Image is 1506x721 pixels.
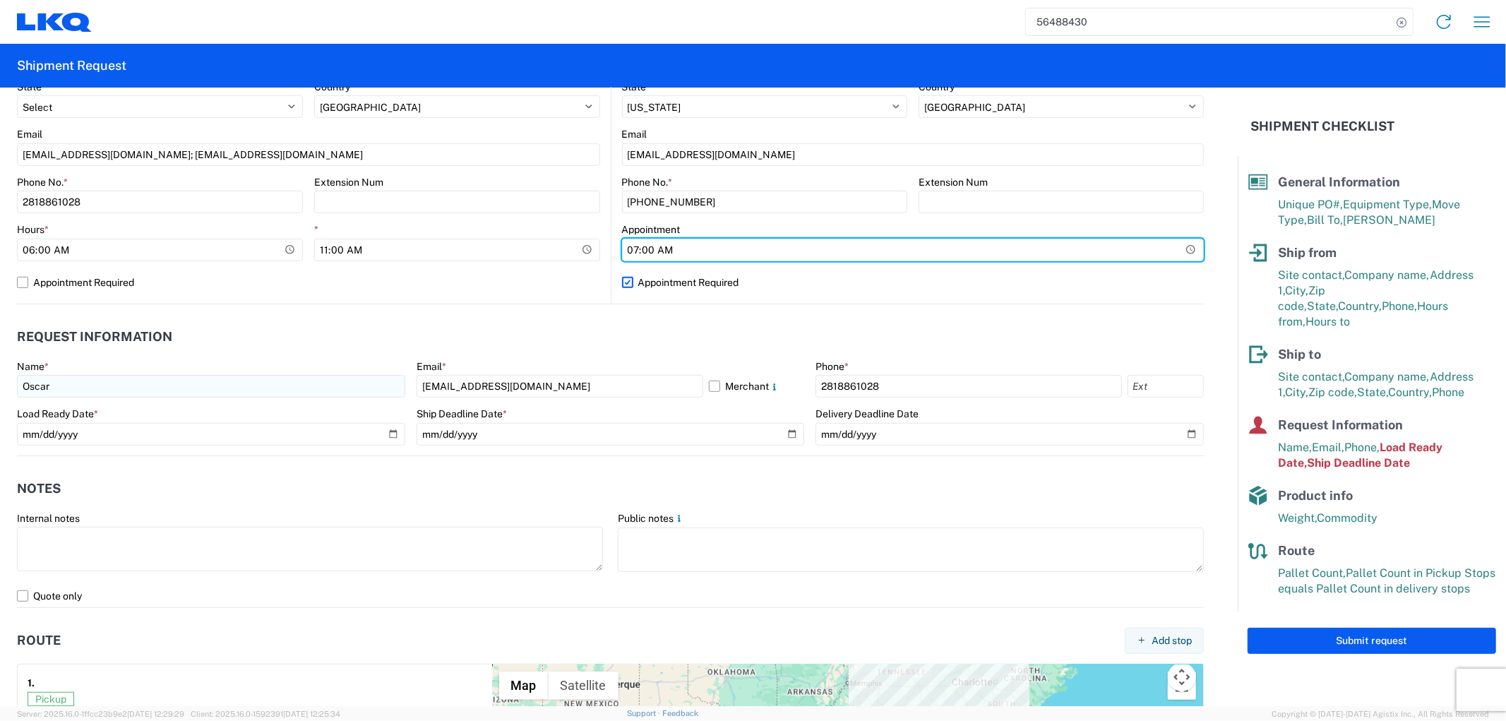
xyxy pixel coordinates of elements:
label: Appointment [622,223,681,236]
button: Show street map [499,672,549,700]
span: Weight, [1278,511,1317,525]
label: Merchant [709,375,804,398]
span: Ship from [1278,245,1337,260]
input: Ext [1128,375,1204,398]
span: Company name, [1344,370,1430,383]
span: Country, [1338,299,1382,313]
h2: Shipment Request [17,57,126,74]
span: [DATE] 12:25:34 [283,710,340,718]
strong: 1. [28,674,35,692]
span: [DATE] 12:29:29 [127,710,184,718]
span: Pallet Count in Pickup Stops equals Pallet Count in delivery stops [1278,566,1495,595]
button: Add stop [1125,628,1204,654]
span: Site contact, [1278,268,1344,282]
label: Extension Num [314,176,383,189]
span: [PERSON_NAME] [1343,213,1435,227]
span: Site contact, [1278,370,1344,383]
span: Add stop [1152,634,1192,648]
label: Name [17,360,49,373]
label: Email [17,128,42,141]
h2: Shipment Checklist [1250,118,1394,135]
label: Extension Num [919,176,988,189]
button: Show satellite imagery [549,672,618,700]
label: Appointment Required [17,271,600,294]
span: Pallet Count, [1278,566,1346,580]
span: Name, [1278,441,1312,454]
label: Phone No. [622,176,673,189]
label: Load Ready Date [17,407,98,420]
label: Email [622,128,647,141]
span: Unique PO#, [1278,198,1343,211]
label: Internal notes [17,512,80,525]
span: Route [1278,543,1315,558]
span: Equipment Type, [1343,198,1432,211]
span: Ship Deadline Date [1307,456,1410,470]
span: Email, [1312,441,1344,454]
span: City, [1285,284,1308,297]
input: Shipment, tracking or reference number [1026,8,1392,35]
span: General Information [1278,174,1400,189]
h2: Notes [17,482,61,496]
span: Country, [1388,386,1432,399]
a: Feedback [662,709,698,717]
span: Product info [1278,488,1353,503]
span: Bill To, [1307,213,1343,227]
span: Hours to [1305,315,1350,328]
span: State, [1307,299,1338,313]
label: Email [417,360,446,373]
a: Support [627,709,662,717]
span: Pickup [28,692,74,706]
span: Commodity [1317,511,1377,525]
span: Company name, [1344,268,1430,282]
span: Copyright © [DATE]-[DATE] Agistix Inc., All Rights Reserved [1272,708,1489,720]
label: Phone No. [17,176,68,189]
label: Quote only [17,585,1204,607]
span: State, [1357,386,1388,399]
span: Request Information [1278,417,1403,432]
span: Ship to [1278,347,1321,362]
button: Map camera controls [1168,663,1196,691]
span: Phone [1432,386,1464,399]
label: Delivery Deadline Date [815,407,919,420]
label: Public notes [618,512,685,525]
span: Server: 2025.16.0-1ffcc23b9e2 [17,710,184,718]
span: Client: 2025.16.0-1592391 [191,710,340,718]
span: Phone, [1382,299,1417,313]
label: Hours [17,223,49,236]
span: Zip code, [1308,386,1357,399]
h2: Request Information [17,330,172,344]
label: Phone [815,360,849,373]
label: Ship Deadline Date [417,407,507,420]
span: Phone, [1344,441,1380,454]
span: City, [1285,386,1308,399]
label: Appointment Required [622,271,1205,294]
h2: Route [17,633,61,648]
button: Submit request [1248,628,1496,654]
